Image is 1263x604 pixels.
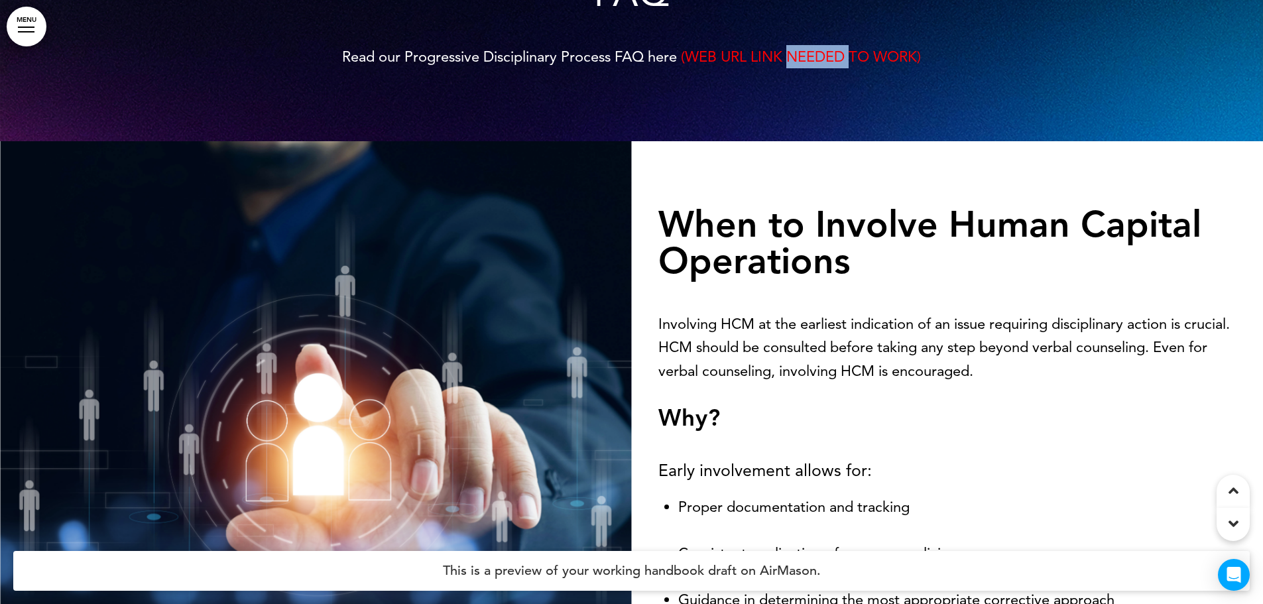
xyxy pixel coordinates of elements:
p: Involving HCM at the earliest indication of an issue requiring disciplinary action is crucial. HC... [658,312,1237,383]
span: (WEB URL LINK NEEDED TO WORK) [681,48,921,66]
span: Read our Progressive Disciplinary Process FAQ here [342,48,677,66]
li: Proper documentation and tracking [678,495,1237,518]
div: Open Intercom Messenger [1218,559,1250,591]
strong: When to Involve Human Capital Operations [658,203,1201,282]
li: Consistent application of company policies [678,541,1237,564]
h6: Early involvement allows for: [658,461,1237,478]
strong: Why? [658,402,721,431]
h4: This is a preview of your working handbook draft on AirMason. [13,551,1250,591]
a: MENU [7,7,46,46]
